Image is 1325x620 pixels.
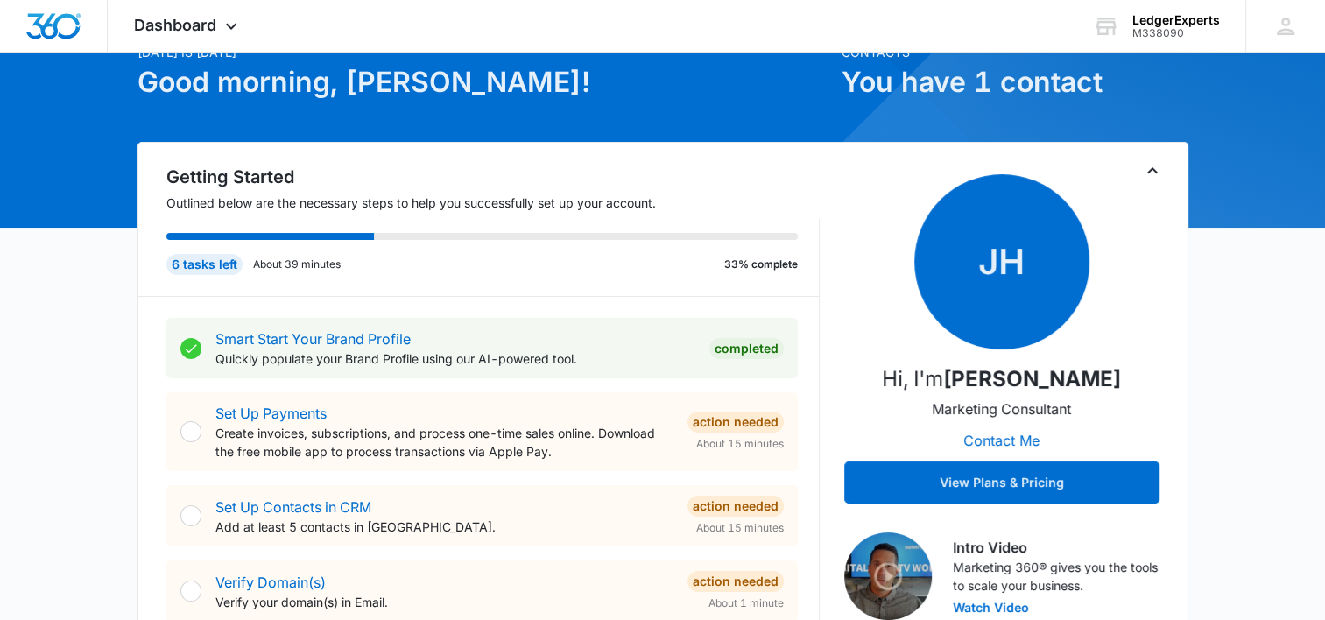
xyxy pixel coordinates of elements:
span: About 15 minutes [696,520,784,536]
span: About 1 minute [708,595,784,611]
p: Add at least 5 contacts in [GEOGRAPHIC_DATA]. [215,518,673,536]
strong: [PERSON_NAME] [943,366,1121,391]
button: Watch Video [953,602,1029,614]
a: Smart Start Your Brand Profile [215,330,411,348]
div: Completed [709,338,784,359]
div: 6 tasks left [166,254,243,275]
img: Intro Video [844,532,932,620]
h2: Getting Started [166,164,820,190]
div: account id [1132,27,1220,39]
p: Verify your domain(s) in Email. [215,593,673,611]
p: Quickly populate your Brand Profile using our AI-powered tool. [215,349,695,368]
a: Verify Domain(s) [215,574,326,591]
p: About 39 minutes [253,257,341,272]
p: Hi, I'm [882,363,1121,395]
div: Action Needed [687,412,784,433]
a: Set Up Payments [215,405,327,422]
p: Create invoices, subscriptions, and process one-time sales online. Download the free mobile app t... [215,424,673,461]
p: Outlined below are the necessary steps to help you successfully set up your account. [166,194,820,212]
h1: You have 1 contact [842,61,1188,103]
button: View Plans & Pricing [844,461,1159,504]
p: 33% complete [724,257,798,272]
h3: Intro Video [953,537,1159,558]
span: Dashboard [134,16,216,34]
a: Set Up Contacts in CRM [215,498,371,516]
p: Marketing 360® gives you the tools to scale your business. [953,558,1159,595]
h1: Good morning, [PERSON_NAME]! [137,61,831,103]
div: Action Needed [687,571,784,592]
button: Toggle Collapse [1142,160,1163,181]
div: Action Needed [687,496,784,517]
span: JH [914,174,1089,349]
button: Contact Me [946,419,1057,461]
div: account name [1132,13,1220,27]
p: Marketing Consultant [932,398,1071,419]
span: About 15 minutes [696,436,784,452]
